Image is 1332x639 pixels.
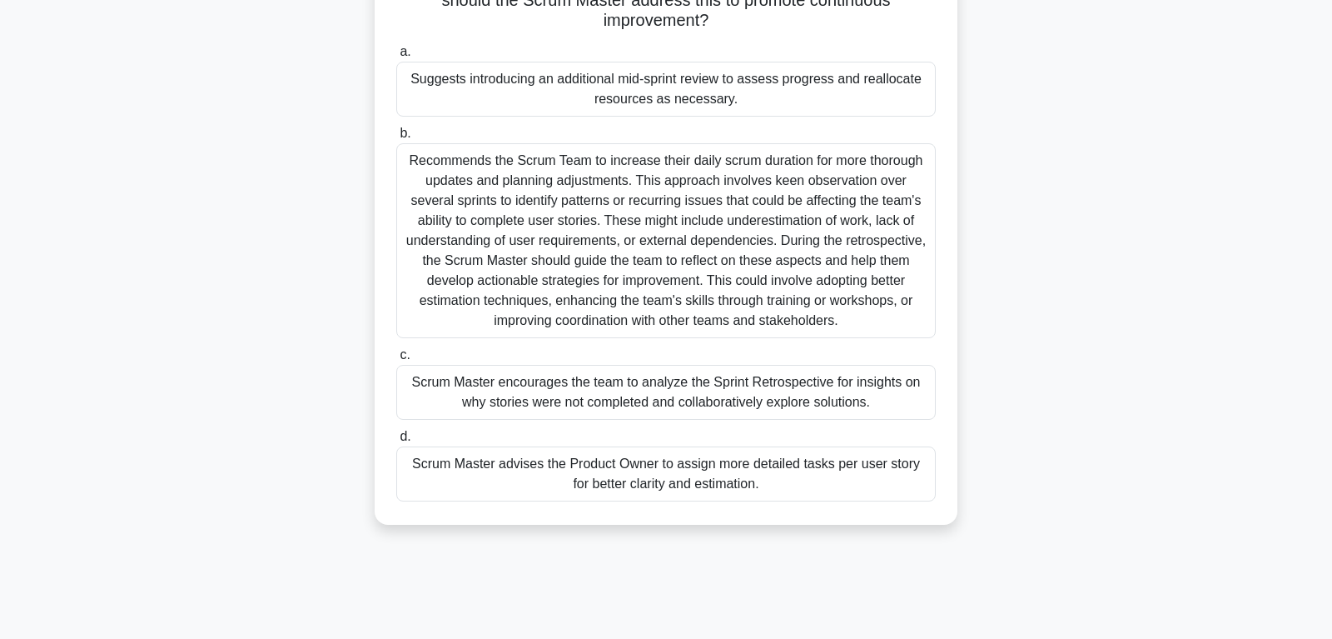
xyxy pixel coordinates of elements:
span: b. [400,126,410,140]
div: Scrum Master encourages the team to analyze the Sprint Retrospective for insights on why stories ... [396,365,936,420]
span: c. [400,347,410,362]
span: d. [400,429,410,443]
div: Suggests introducing an additional mid-sprint review to assess progress and reallocate resources ... [396,62,936,117]
div: Recommends the Scrum Team to increase their daily scrum duration for more thorough updates and pl... [396,143,936,338]
div: Scrum Master advises the Product Owner to assign more detailed tasks per user story for better cl... [396,447,936,502]
span: a. [400,44,410,58]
